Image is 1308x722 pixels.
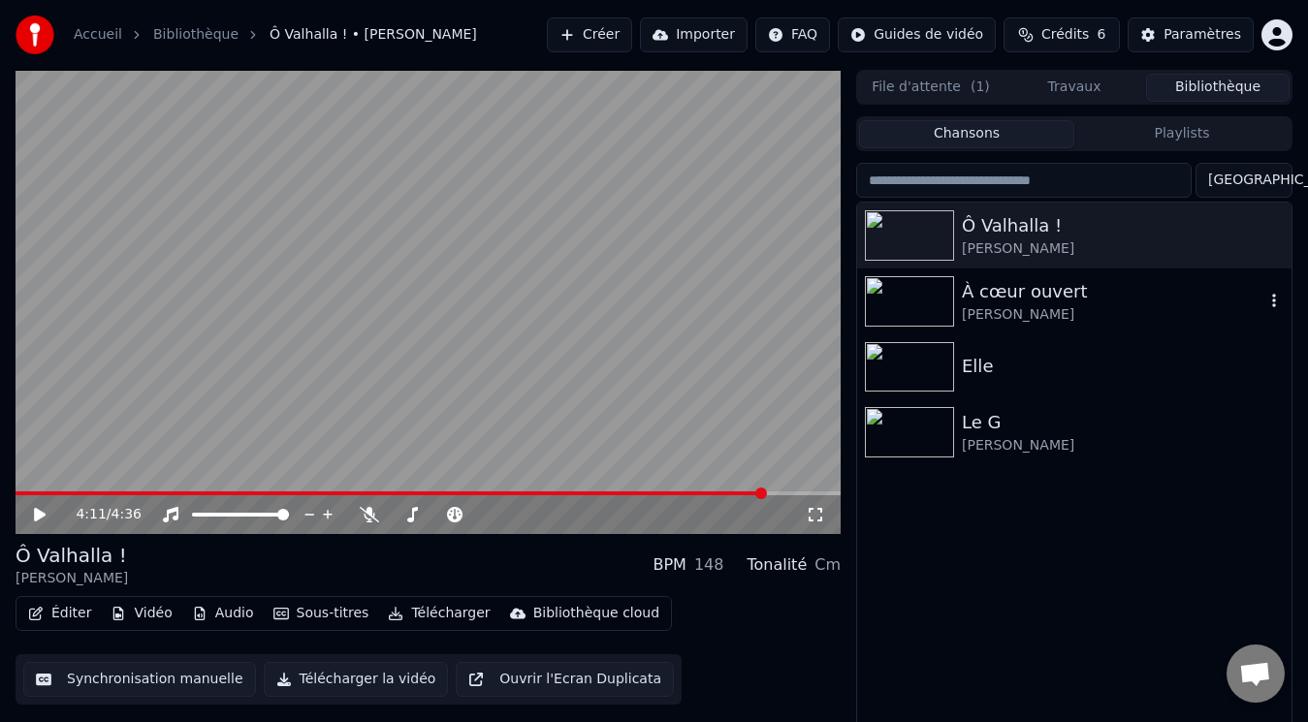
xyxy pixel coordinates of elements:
button: Travaux [1003,74,1146,102]
button: Synchronisation manuelle [23,662,256,697]
button: Importer [640,17,748,52]
button: Audio [184,600,262,627]
div: Ô Valhalla ! [962,212,1284,239]
a: Ouvrir le chat [1227,644,1285,703]
span: Crédits [1041,25,1089,45]
div: Ô Valhalla ! [16,542,128,569]
span: ( 1 ) [971,78,990,97]
div: Paramètres [1164,25,1241,45]
button: Paramètres [1128,17,1254,52]
div: 148 [694,553,724,577]
span: 4:36 [112,505,142,524]
div: Bibliothèque cloud [533,604,659,623]
button: Vidéo [103,600,179,627]
img: youka [16,16,54,54]
nav: breadcrumb [74,25,477,45]
div: Tonalité [747,553,807,577]
div: / [76,505,122,524]
div: [PERSON_NAME] [962,436,1284,455]
button: Télécharger la vidéo [264,662,449,697]
button: Crédits6 [1004,17,1120,52]
button: Guides de vidéo [838,17,996,52]
a: Accueil [74,25,122,45]
div: [PERSON_NAME] [16,569,128,588]
button: Sous-titres [266,600,377,627]
div: Le G [962,409,1284,436]
span: 6 [1097,25,1105,45]
div: Elle [962,353,1284,380]
span: 4:11 [76,505,106,524]
button: Chansons [859,120,1074,148]
button: Playlists [1074,120,1290,148]
button: Télécharger [380,600,497,627]
div: À cœur ouvert [962,278,1264,305]
a: Bibliothèque [153,25,239,45]
div: [PERSON_NAME] [962,305,1264,325]
div: [PERSON_NAME] [962,239,1284,259]
button: Bibliothèque [1146,74,1290,102]
button: Créer [547,17,632,52]
button: File d'attente [859,74,1003,102]
button: Ouvrir l'Ecran Duplicata [456,662,674,697]
div: Cm [814,553,841,577]
button: FAQ [755,17,830,52]
span: Ô Valhalla ! • [PERSON_NAME] [270,25,477,45]
button: Éditer [20,600,99,627]
div: BPM [653,553,686,577]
